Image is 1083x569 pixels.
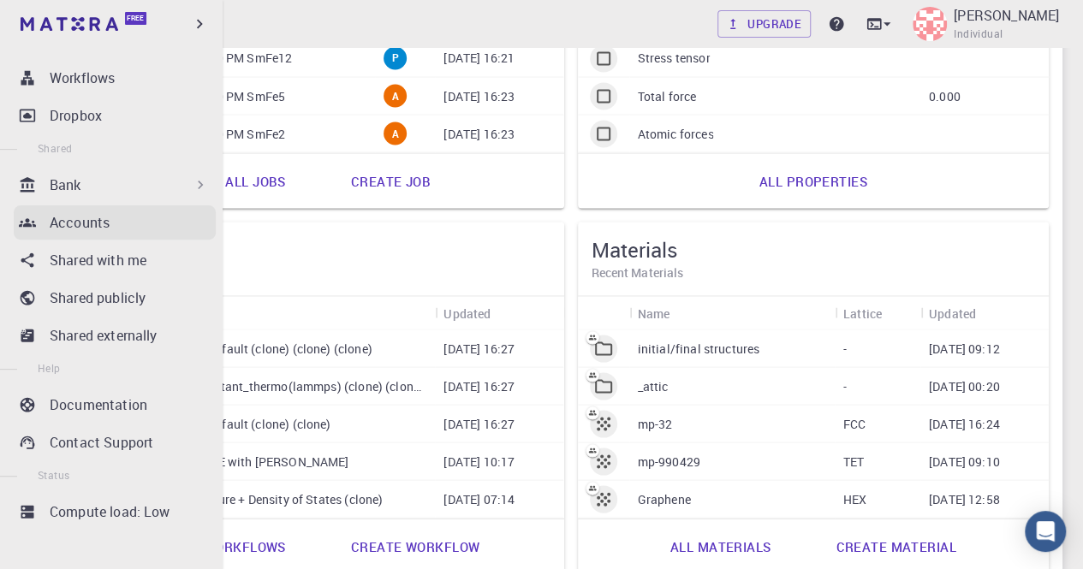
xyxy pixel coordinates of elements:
[332,525,498,566] a: Create workflow
[578,296,629,329] div: Icon
[50,394,147,415] p: Documentation
[435,296,563,329] div: Updated
[976,299,1003,326] button: Sort
[34,12,96,27] span: Support
[638,87,697,104] p: Total force
[50,105,102,126] p: Dropbox
[443,87,515,104] p: [DATE] 16:23
[929,296,976,329] div: Updated
[929,415,1000,432] p: [DATE] 16:24
[144,296,435,329] div: Name
[443,125,515,142] p: [DATE] 16:23
[929,453,1000,470] p: [DATE] 09:10
[843,490,866,507] p: HEX
[843,415,866,432] p: FCC
[14,61,216,95] a: Workflows
[152,490,383,507] p: Band Structure + Density of States (clone)
[638,377,669,394] p: _attic
[14,168,216,202] div: Bank
[843,453,864,470] p: TET
[638,50,711,67] p: Stress tensor
[638,453,700,470] p: mp-990429
[384,122,407,145] div: active
[929,377,1000,394] p: [DATE] 00:20
[50,68,115,88] p: Workflows
[491,299,518,326] button: Sort
[158,525,305,566] a: All workflows
[843,377,847,394] p: -
[954,26,1003,43] span: Individual
[443,50,515,67] p: [DATE] 16:21
[385,50,406,65] span: P
[385,126,406,140] span: A
[152,377,426,394] p: elastic_constant_thermo(lammps) (clone) (clone) (clone)
[50,325,158,346] p: Shared externally
[717,10,811,38] a: Upgrade
[14,425,216,459] a: Contact Support
[50,287,146,308] p: Shared publicly
[152,340,372,357] p: LAMMPS_default (clone) (clone) (clone)
[384,46,407,69] div: pre-submission
[638,296,670,329] div: Name
[106,263,550,282] h6: Recent Workflows
[38,361,61,375] span: Help
[592,263,1036,282] h6: Recent Materials
[50,432,153,453] p: Contact Support
[638,415,673,432] p: mp-32
[741,160,886,201] a: All properties
[954,5,1059,26] p: [PERSON_NAME]
[929,490,1000,507] p: [DATE] 12:58
[638,490,691,507] p: Graphene
[106,235,550,263] h5: Workflows
[332,160,449,201] a: Create job
[920,296,1049,329] div: Updated
[443,340,515,357] p: [DATE] 16:27
[638,340,760,357] p: initial/final structures
[443,377,515,394] p: [DATE] 16:27
[443,415,515,432] p: [DATE] 16:27
[638,125,714,142] p: Atomic forces
[929,87,961,104] p: 0.000
[652,525,790,566] a: All materials
[50,175,81,195] p: Bank
[385,88,406,103] span: A
[206,160,304,201] a: All jobs
[38,141,72,155] span: Shared
[14,318,216,353] a: Shared externally
[443,490,515,507] p: [DATE] 07:14
[817,525,974,566] a: Create material
[14,495,216,529] a: Compute load: Low
[929,340,1000,357] p: [DATE] 09:12
[843,296,882,329] div: Lattice
[14,281,216,315] a: Shared publicly
[21,17,118,31] img: logo
[152,453,349,470] p: Example ASE with [PERSON_NAME]
[384,84,407,107] div: active
[592,235,1036,263] h5: Materials
[38,468,69,482] span: Status
[50,250,146,270] p: Shared with me
[152,415,331,432] p: LAMMPS_default (clone) (clone)
[50,212,110,233] p: Accounts
[913,7,947,41] img: JD Francois
[1025,511,1066,552] div: Open Intercom Messenger
[50,501,170,522] p: Compute load: Low
[629,296,835,329] div: Name
[669,299,697,326] button: Sort
[843,340,847,357] p: -
[14,243,216,277] a: Shared with me
[14,98,216,133] a: Dropbox
[14,388,216,422] a: Documentation
[443,453,515,470] p: [DATE] 10:17
[443,296,491,329] div: Updated
[882,299,909,326] button: Sort
[14,205,216,240] a: Accounts
[835,296,920,329] div: Lattice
